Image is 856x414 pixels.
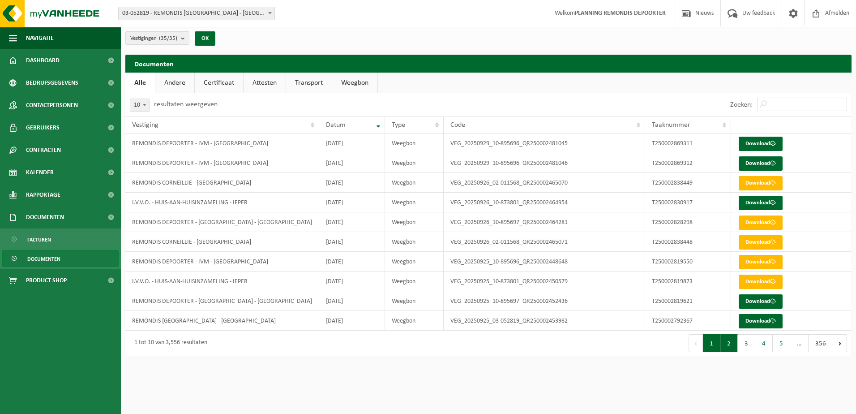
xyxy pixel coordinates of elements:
[739,176,783,190] a: Download
[444,272,645,291] td: VEG_20250925_10-873801_QR250002450579
[385,272,443,291] td: Weegbon
[645,193,731,212] td: T250002830917
[26,206,64,229] span: Documenten
[26,161,54,184] span: Kalender
[125,232,319,252] td: REMONDIS CORNEILLIE - [GEOGRAPHIC_DATA]
[444,212,645,232] td: VEG_20250926_10-895697_QR250002464281
[444,153,645,173] td: VEG_20250929_10-895696_QR250002481046
[385,134,443,153] td: Weegbon
[645,311,731,331] td: T250002792367
[739,156,783,171] a: Download
[26,116,60,139] span: Gebruikers
[645,252,731,272] td: T250002819550
[392,121,405,129] span: Type
[125,173,319,193] td: REMONDIS CORNEILLIE - [GEOGRAPHIC_DATA]
[26,72,78,94] span: Bedrijfsgegevens
[645,291,731,311] td: T250002819621
[773,334,790,352] button: 5
[319,291,385,311] td: [DATE]
[444,311,645,331] td: VEG_20250925_03-052819_QR250002453982
[689,334,703,352] button: Previous
[125,55,852,72] h2: Documenten
[444,232,645,252] td: VEG_20250926_02-011568_QR250002465071
[739,255,783,269] a: Download
[125,31,189,45] button: Vestigingen(35/35)
[720,334,738,352] button: 2
[125,252,319,272] td: REMONDIS DEPOORTER - IVM - [GEOGRAPHIC_DATA]
[125,193,319,212] td: I.V.V.O. - HUIS-AAN-HUISINZAMELING - IEPER
[26,49,60,72] span: Dashboard
[125,153,319,173] td: REMONDIS DEPOORTER - IVM - [GEOGRAPHIC_DATA]
[809,334,833,352] button: 356
[730,101,753,108] label: Zoeken:
[332,73,377,93] a: Weegbon
[444,252,645,272] td: VEG_20250925_10-895696_QR250002448648
[739,294,783,309] a: Download
[739,275,783,289] a: Download
[27,250,60,267] span: Documenten
[645,232,731,252] td: T250002838448
[444,291,645,311] td: VEG_20250925_10-895697_QR250002452436
[645,212,731,232] td: T250002828298
[645,134,731,153] td: T250002869311
[130,99,149,112] span: 10
[755,334,773,352] button: 4
[703,334,720,352] button: 1
[645,153,731,173] td: T250002869312
[132,121,158,129] span: Vestiging
[319,193,385,212] td: [DATE]
[319,311,385,331] td: [DATE]
[326,121,346,129] span: Datum
[385,153,443,173] td: Weegbon
[125,134,319,153] td: REMONDIS DEPOORTER - IVM - [GEOGRAPHIC_DATA]
[739,196,783,210] a: Download
[2,231,119,248] a: Facturen
[130,335,207,351] div: 1 tot 10 van 3,556 resultaten
[130,99,150,112] span: 10
[645,272,731,291] td: T250002819873
[319,232,385,252] td: [DATE]
[26,184,60,206] span: Rapportage
[739,137,783,151] a: Download
[385,291,443,311] td: Weegbon
[319,212,385,232] td: [DATE]
[738,334,755,352] button: 3
[26,94,78,116] span: Contactpersonen
[652,121,690,129] span: Taaknummer
[319,173,385,193] td: [DATE]
[119,7,274,20] span: 03-052819 - REMONDIS WEST-VLAANDEREN - OOSTENDE
[444,193,645,212] td: VEG_20250926_10-873801_QR250002464954
[130,32,177,45] span: Vestigingen
[125,212,319,232] td: REMONDIS DEPOORTER - [GEOGRAPHIC_DATA] - [GEOGRAPHIC_DATA]
[118,7,275,20] span: 03-052819 - REMONDIS WEST-VLAANDEREN - OOSTENDE
[125,272,319,291] td: I.V.V.O. - HUIS-AAN-HUISINZAMELING - IEPER
[125,291,319,311] td: REMONDIS DEPOORTER - [GEOGRAPHIC_DATA] - [GEOGRAPHIC_DATA]
[645,173,731,193] td: T250002838449
[385,232,443,252] td: Weegbon
[125,73,155,93] a: Alle
[790,334,809,352] span: …
[27,231,51,248] span: Facturen
[154,101,218,108] label: resultaten weergeven
[739,314,783,328] a: Download
[244,73,286,93] a: Attesten
[159,35,177,41] count: (35/35)
[385,212,443,232] td: Weegbon
[26,139,61,161] span: Contracten
[385,311,443,331] td: Weegbon
[195,31,215,46] button: OK
[26,269,67,292] span: Product Shop
[575,10,666,17] strong: PLANNING REMONDIS DEPOORTER
[385,173,443,193] td: Weegbon
[195,73,243,93] a: Certificaat
[319,134,385,153] td: [DATE]
[319,252,385,272] td: [DATE]
[286,73,332,93] a: Transport
[450,121,465,129] span: Code
[125,311,319,331] td: REMONDIS [GEOGRAPHIC_DATA] - [GEOGRAPHIC_DATA]
[319,153,385,173] td: [DATE]
[739,216,783,230] a: Download
[26,27,54,49] span: Navigatie
[385,252,443,272] td: Weegbon
[155,73,194,93] a: Andere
